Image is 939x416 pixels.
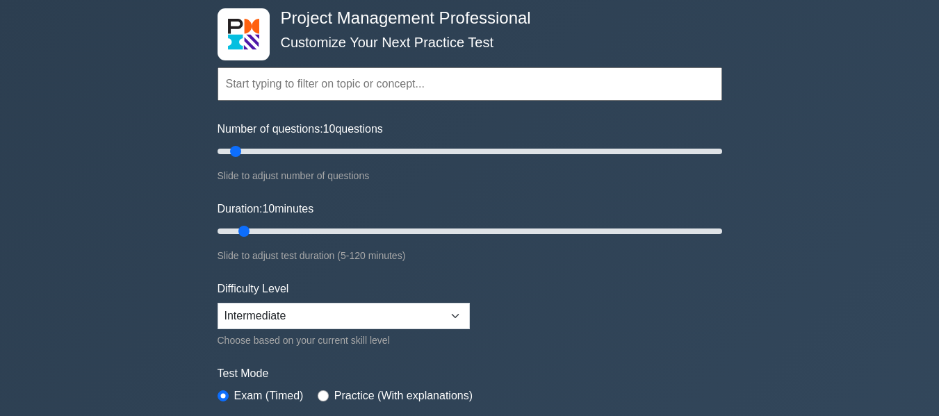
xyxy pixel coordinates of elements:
[218,247,722,264] div: Slide to adjust test duration (5-120 minutes)
[218,365,722,382] label: Test Mode
[323,123,336,135] span: 10
[218,201,314,217] label: Duration: minutes
[234,388,304,404] label: Exam (Timed)
[262,203,275,215] span: 10
[334,388,473,404] label: Practice (With explanations)
[218,281,289,297] label: Difficulty Level
[218,167,722,184] div: Slide to adjust number of questions
[275,8,654,28] h4: Project Management Professional
[218,67,722,101] input: Start typing to filter on topic or concept...
[218,332,470,349] div: Choose based on your current skill level
[218,121,383,138] label: Number of questions: questions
